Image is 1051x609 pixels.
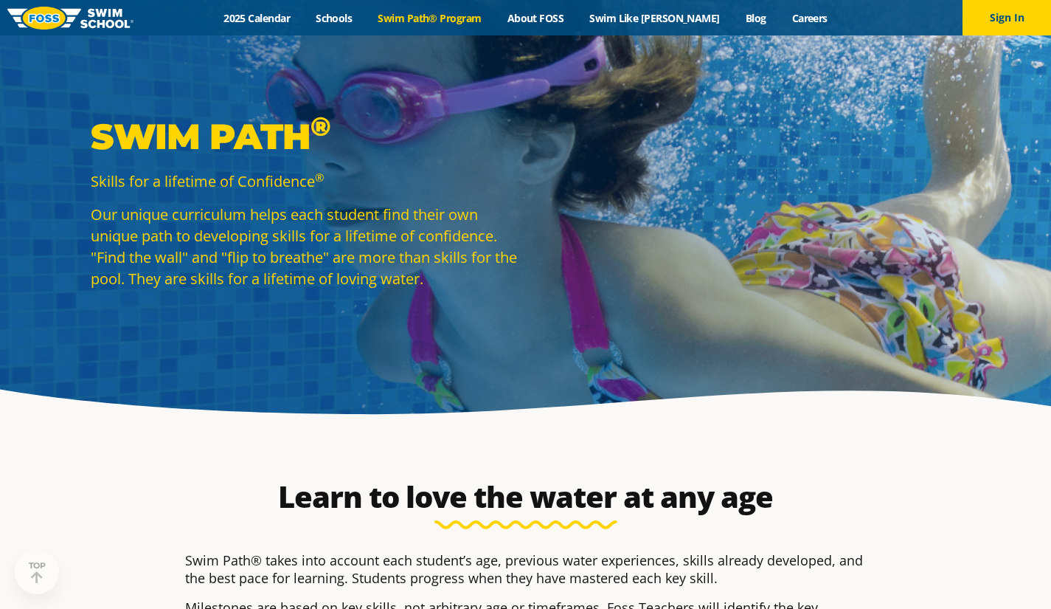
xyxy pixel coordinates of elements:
[494,11,577,25] a: About FOSS
[779,11,840,25] a: Careers
[178,479,874,515] h2: Learn to love the water at any age
[315,170,324,185] sup: ®
[91,204,518,289] p: Our unique curriculum helps each student find their own unique path to developing skills for a li...
[365,11,494,25] a: Swim Path® Program
[211,11,303,25] a: 2025 Calendar
[91,171,518,192] p: Skills for a lifetime of Confidence
[732,11,779,25] a: Blog
[7,7,133,30] img: FOSS Swim School Logo
[185,551,867,587] p: Swim Path® takes into account each student’s age, previous water experiences, skills already deve...
[91,114,518,159] p: Swim Path
[29,561,46,584] div: TOP
[303,11,365,25] a: Schools
[577,11,733,25] a: Swim Like [PERSON_NAME]
[311,110,330,142] sup: ®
